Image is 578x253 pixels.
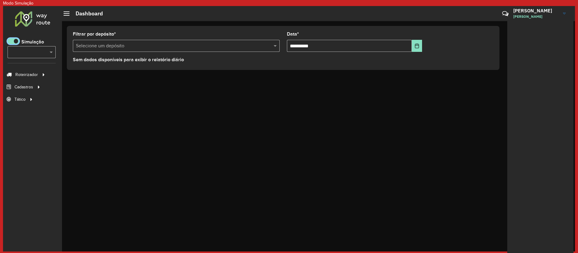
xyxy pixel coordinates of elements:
[499,7,512,20] a: Contato Rápido
[73,56,184,63] label: Sem dados disponíveis para exibir o relatório diário
[15,71,38,78] span: Roteirizador
[14,84,33,90] span: Cadastros
[3,93,35,105] a: Tático
[73,30,116,38] label: Filtrar por depósito
[513,8,558,14] h3: [PERSON_NAME]
[513,14,558,19] span: [PERSON_NAME]
[21,38,44,46] label: Simulação
[8,46,56,58] ng-select: Selecione um cenário
[70,10,103,17] h2: Dashboard
[287,30,299,38] label: Data
[3,81,42,93] a: Cadastros
[14,96,26,103] span: Tático
[513,6,570,21] a: [PERSON_NAME][PERSON_NAME]
[412,40,422,52] button: Choose Date
[3,68,47,81] a: Roteirizador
